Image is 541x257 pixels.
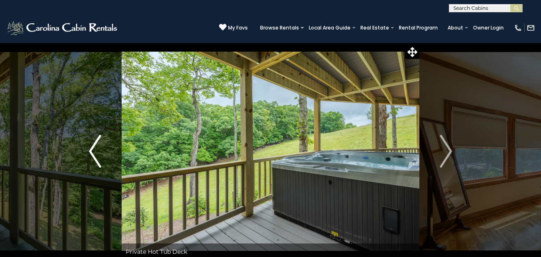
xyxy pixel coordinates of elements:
[219,23,248,32] a: My Favs
[395,22,442,34] a: Rental Program
[356,22,393,34] a: Real Estate
[6,20,120,36] img: White-1-2.png
[89,135,101,168] img: arrow
[514,24,522,32] img: phone-regular-white.png
[469,22,508,34] a: Owner Login
[444,22,467,34] a: About
[440,135,452,168] img: arrow
[305,22,355,34] a: Local Area Guide
[527,24,535,32] img: mail-regular-white.png
[228,24,248,32] span: My Favs
[256,22,303,34] a: Browse Rentals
